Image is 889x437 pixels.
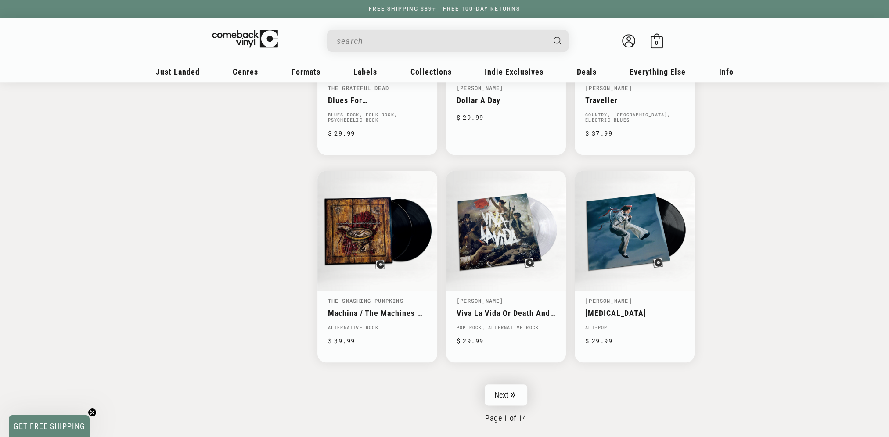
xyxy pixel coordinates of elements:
[410,67,452,76] span: Collections
[328,96,427,105] a: Blues For [DEMOGRAPHIC_DATA]
[9,415,90,437] div: GET FREE SHIPPINGClose teaser
[585,297,632,304] a: [PERSON_NAME]
[630,67,686,76] span: Everything Else
[233,67,258,76] span: Genres
[328,308,427,318] a: Machina / The Machines Of God
[719,67,734,76] span: Info
[585,96,684,105] a: Traveller
[457,297,504,304] a: [PERSON_NAME]
[485,67,543,76] span: Indie Exclusives
[585,308,684,318] a: [MEDICAL_DATA]
[577,67,597,76] span: Deals
[457,96,555,105] a: Dollar A Day
[546,30,569,52] button: Search
[337,32,545,50] input: When autocomplete results are available use up and down arrows to review and enter to select
[14,422,85,431] span: GET FREE SHIPPING
[317,413,695,423] p: Page 1 of 14
[328,297,403,304] a: The Smashing Pumpkins
[156,67,200,76] span: Just Landed
[485,384,528,405] a: Next
[585,84,632,91] a: [PERSON_NAME]
[655,39,658,46] span: 0
[353,67,377,76] span: Labels
[457,84,504,91] a: [PERSON_NAME]
[292,67,320,76] span: Formats
[360,6,529,12] a: FREE SHIPPING $89+ | FREE 100-DAY RETURNS
[327,30,569,52] div: Search
[457,308,555,318] a: Viva La Vida Or Death And All His Friends
[328,84,389,91] a: The Grateful Dead
[317,384,695,423] nav: Pagination
[88,408,97,417] button: Close teaser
